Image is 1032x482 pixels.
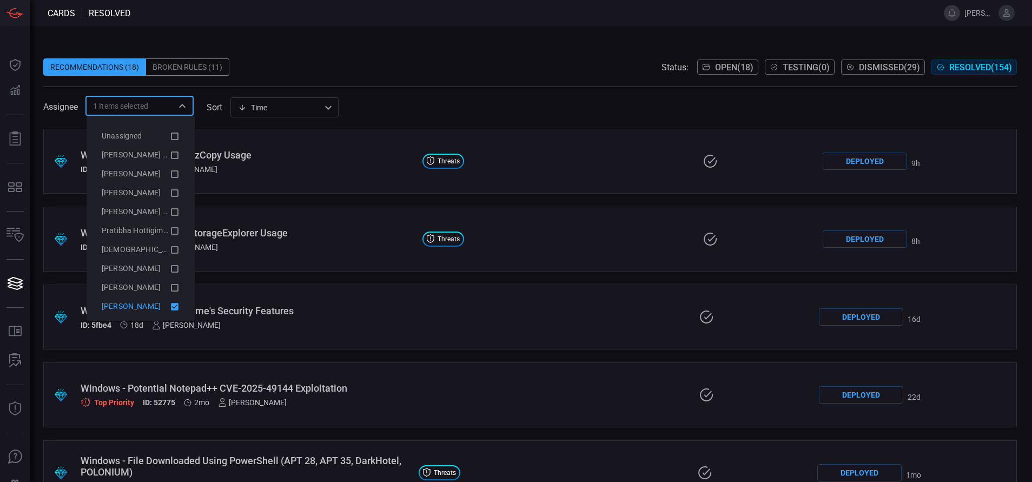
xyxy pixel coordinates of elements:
span: [PERSON_NAME] (Myself) [102,150,190,159]
span: [PERSON_NAME] [102,188,161,197]
button: Open(18) [697,60,758,75]
button: Dashboard [2,52,28,78]
h5: ID: 52775 [143,398,175,407]
span: Threats [438,236,460,242]
button: Close [175,98,190,114]
button: Testing(0) [765,60,835,75]
div: [PERSON_NAME] [152,321,221,329]
h5: ID: 2817e [81,243,113,252]
span: [PERSON_NAME] [102,283,161,292]
div: Deployed [819,386,903,404]
span: [PERSON_NAME] [102,264,161,273]
span: Jul 30, 2025 2:00 AM [908,393,921,401]
div: Top Priority [81,397,134,407]
li: eric coffy [93,297,188,316]
div: Deployed [817,464,902,481]
div: Windows - Potential Notepad++ CVE-2025-49144 Exploitation [81,382,411,394]
span: resolved [89,8,131,18]
button: Threat Intelligence [2,396,28,422]
span: Jul 15, 2025 12:00 AM [906,471,921,479]
li: Derrick Ferrier [93,183,188,202]
h5: ID: 91d6c [81,165,113,174]
button: Detections [2,78,28,104]
div: Windows - Unauthorized AzCopy Usage [81,149,414,161]
div: Deployed [819,308,903,326]
li: Unassigned [93,127,188,146]
li: Mason Brand [93,202,188,221]
div: Deployed [823,230,907,248]
button: Cards [2,270,28,296]
button: Inventory [2,222,28,248]
span: Pratibha Hottigimath [102,226,175,235]
span: Cards [48,8,75,18]
li: Pratibha Hottigimath [93,221,188,240]
span: Unassigned [102,131,142,140]
li: bob blake [93,259,188,278]
span: 1 Items selected [93,101,148,111]
span: Testing ( 0 ) [783,62,830,72]
span: Dismissed ( 29 ) [859,62,920,72]
span: Aug 21, 2025 12:20 AM [911,159,920,168]
div: Deployed [823,153,907,170]
span: [PERSON_NAME].[PERSON_NAME] [964,9,994,17]
span: Jul 06, 2025 8:47 AM [194,398,209,407]
li: Vedang Ranmale [93,240,188,259]
span: [PERSON_NAME] Brand [102,207,183,216]
li: drew garthe [93,278,188,297]
div: Windows - Bypassing Chrome's Security Features [81,305,411,316]
h5: ID: 5fbe4 [81,321,111,329]
li: Aravind Chinthala (Myself) [93,146,188,164]
div: Recommendations (18) [43,58,146,76]
span: Assignee [43,102,78,112]
span: Resolved ( 154 ) [949,62,1012,72]
button: Reports [2,126,28,152]
span: Aug 21, 2025 1:05 AM [911,237,920,246]
li: Andrew Ghobrial [93,164,188,183]
div: Windows - Unauthorized StorageExplorer Usage [81,227,414,239]
div: Time [238,102,321,113]
button: MITRE - Detection Posture [2,174,28,200]
span: Threats [434,470,456,476]
div: Broken Rules (11) [146,58,229,76]
button: Resolved(154) [931,60,1017,75]
span: Threats [438,158,460,164]
span: Status: [661,62,689,72]
span: Aug 05, 2025 8:09 PM [908,315,921,323]
label: sort [207,102,222,113]
span: [DEMOGRAPHIC_DATA][PERSON_NAME] [102,245,241,254]
span: [PERSON_NAME] [102,302,161,311]
span: Aug 03, 2025 11:41 AM [130,321,143,329]
button: Ask Us A Question [2,444,28,470]
div: Windows - File Downloaded Using PowerShell (APT 28, APT 35, DarkHotel, POLONIUM) [81,455,410,478]
button: Rule Catalog [2,319,28,345]
button: ALERT ANALYSIS [2,348,28,374]
span: [PERSON_NAME] [102,169,161,178]
div: [PERSON_NAME] [218,398,287,407]
span: Open ( 18 ) [715,62,753,72]
button: Dismissed(29) [841,60,925,75]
